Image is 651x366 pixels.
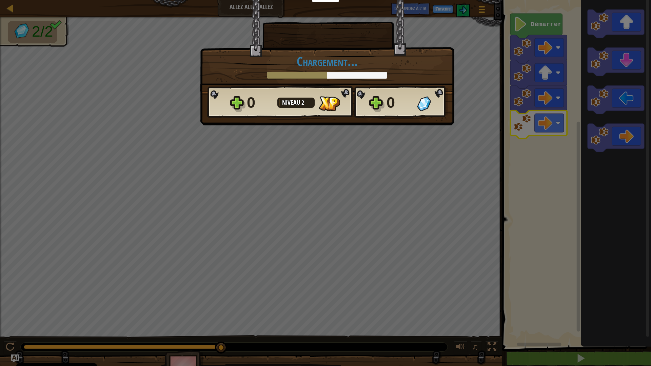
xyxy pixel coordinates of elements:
div: 0 [387,92,413,114]
span: Niveau [282,98,301,107]
div: 0 [247,92,273,114]
img: XP gagnée [319,96,340,111]
h1: Chargement... [207,54,447,68]
img: Gemmes gagnées [417,96,431,111]
span: 2 [301,98,304,107]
